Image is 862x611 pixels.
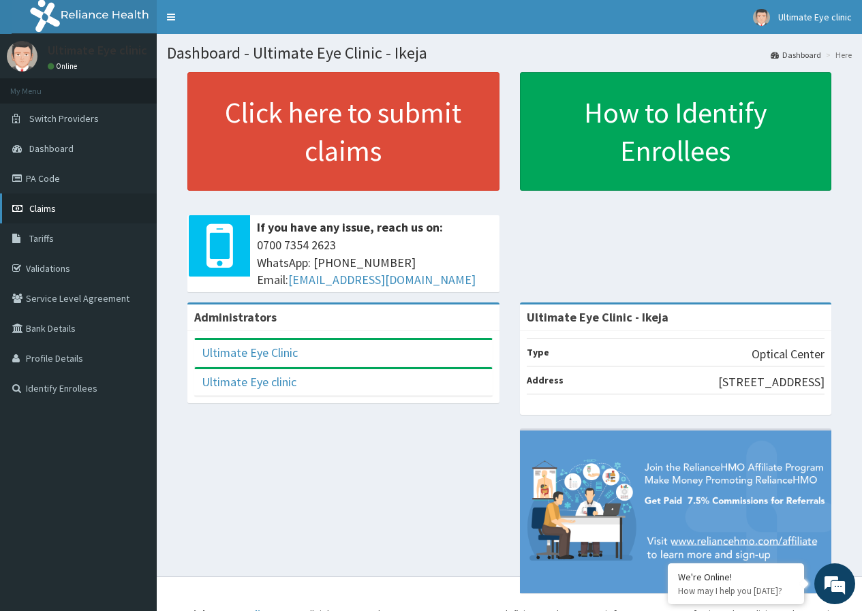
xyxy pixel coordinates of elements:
[288,272,476,287] a: [EMAIL_ADDRESS][DOMAIN_NAME]
[718,373,825,391] p: [STREET_ADDRESS]
[678,571,794,583] div: We're Online!
[822,49,852,61] li: Here
[187,72,499,191] a: Click here to submit claims
[527,309,668,325] strong: Ultimate Eye Clinic - Ikeja
[257,219,443,235] b: If you have any issue, reach us on:
[778,11,852,23] span: Ultimate Eye clinic
[520,72,832,191] a: How to Identify Enrollees
[7,41,37,72] img: User Image
[167,44,852,62] h1: Dashboard - Ultimate Eye Clinic - Ikeja
[29,112,99,125] span: Switch Providers
[194,309,277,325] b: Administrators
[527,374,564,386] b: Address
[29,202,56,215] span: Claims
[527,346,549,358] b: Type
[29,142,74,155] span: Dashboard
[771,49,821,61] a: Dashboard
[48,61,80,71] a: Online
[29,232,54,245] span: Tariffs
[678,585,794,597] p: How may I help you today?
[520,430,832,593] img: provider-team-banner.png
[202,345,298,360] a: Ultimate Eye Clinic
[753,9,770,26] img: User Image
[257,236,493,289] span: 0700 7354 2623 WhatsApp: [PHONE_NUMBER] Email:
[48,44,147,57] p: Ultimate Eye clinic
[752,345,825,363] p: Optical Center
[202,374,296,390] a: Ultimate Eye clinic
